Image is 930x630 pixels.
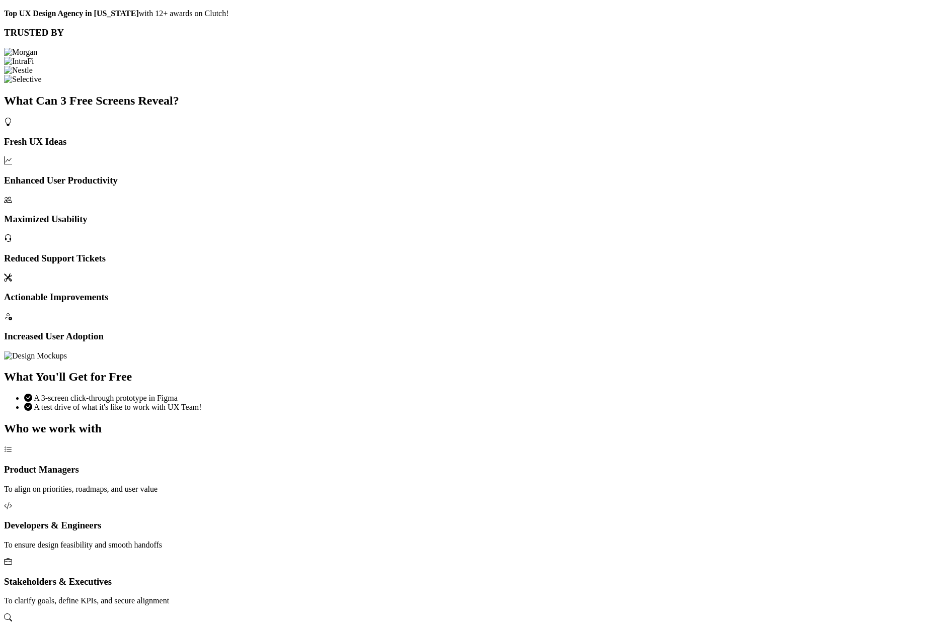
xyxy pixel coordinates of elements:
[4,370,926,384] h2: What You'll Get for Free
[4,331,926,342] h3: Increased User Adoption
[4,541,926,550] p: To ensure design feasibility and smooth handoffs
[4,9,139,18] strong: Top UX Design Agency in [US_STATE]
[4,9,926,18] p: with 12+ awards on Clutch!
[4,136,926,147] h3: Fresh UX Ideas
[34,394,178,402] span: A 3-screen click-through prototype in Figma
[4,576,926,587] h3: Stakeholders & Executives
[4,27,926,38] h3: TRUSTED BY
[34,403,201,411] span: A test drive of what it's like to work with UX Team!
[4,520,926,531] h3: Developers & Engineers
[4,351,67,361] img: Design Mockups
[4,75,42,84] img: Selective
[4,66,33,75] img: Nestle
[4,175,926,186] h3: Enhanced User Productivity
[4,596,926,605] p: To clarify goals, define KPIs, and secure alignment
[4,253,926,264] h3: Reduced Support Tickets
[4,214,926,225] h3: Maximized Usability
[4,464,926,475] h3: Product Managers
[4,485,926,494] p: To align on priorities, roadmaps, and user value
[4,292,926,303] h3: Actionable Improvements
[4,94,926,108] h2: What Can 3 Free Screens Reveal?
[4,57,34,66] img: IntraFi
[4,422,926,435] h2: Who we work with
[4,48,37,57] img: Morgan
